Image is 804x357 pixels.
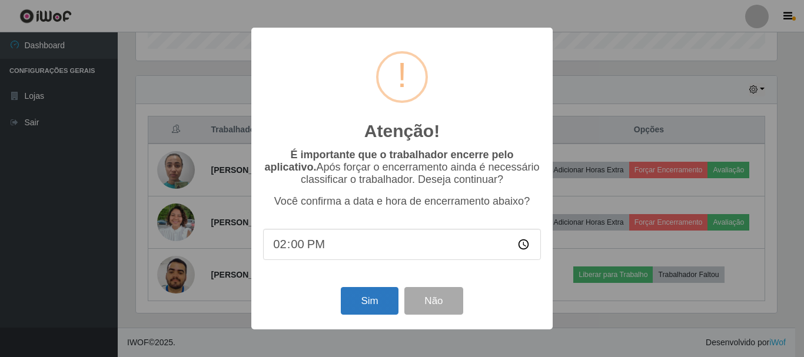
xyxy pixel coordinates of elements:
[364,121,440,142] h2: Atenção!
[264,149,513,173] b: É importante que o trabalhador encerre pelo aplicativo.
[404,287,463,315] button: Não
[263,195,541,208] p: Você confirma a data e hora de encerramento abaixo?
[341,287,398,315] button: Sim
[263,149,541,186] p: Após forçar o encerramento ainda é necessário classificar o trabalhador. Deseja continuar?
